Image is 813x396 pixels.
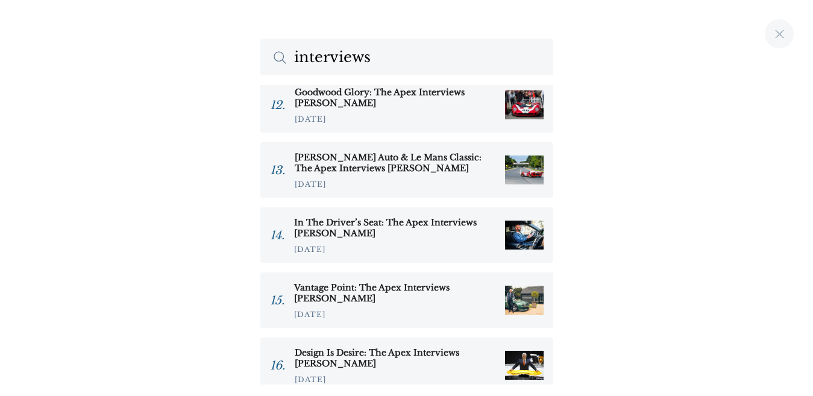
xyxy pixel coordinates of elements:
[260,272,553,328] a: Vantage Point: The Apex Interviews [PERSON_NAME] [DATE]
[295,347,495,369] h3: Design Is Desire: The Apex Interviews [PERSON_NAME]
[295,152,495,174] h3: [PERSON_NAME] Auto & Le Mans Classic: The Apex Interviews [PERSON_NAME]
[295,375,326,384] time: [DATE]
[260,207,553,263] a: In The Driver’s Seat: The Apex Interviews [PERSON_NAME] [DATE]
[260,39,553,75] input: Search The Apex by Custodian
[260,142,553,198] a: [PERSON_NAME] Auto & Le Mans Classic: The Apex Interviews [PERSON_NAME] [DATE]
[294,282,495,304] h3: Vantage Point: The Apex Interviews [PERSON_NAME]
[295,115,326,124] time: [DATE]
[294,310,325,319] time: [DATE]
[294,217,495,239] h3: In The Driver’s Seat: The Apex Interviews [PERSON_NAME]
[294,245,325,254] time: [DATE]
[260,338,553,393] a: Design Is Desire: The Apex Interviews [PERSON_NAME] [DATE]
[295,180,326,189] time: [DATE]
[260,77,553,133] a: Goodwood Glory: The Apex Interviews [PERSON_NAME] [DATE]
[295,87,495,108] h3: Goodwood Glory: The Apex Interviews [PERSON_NAME]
